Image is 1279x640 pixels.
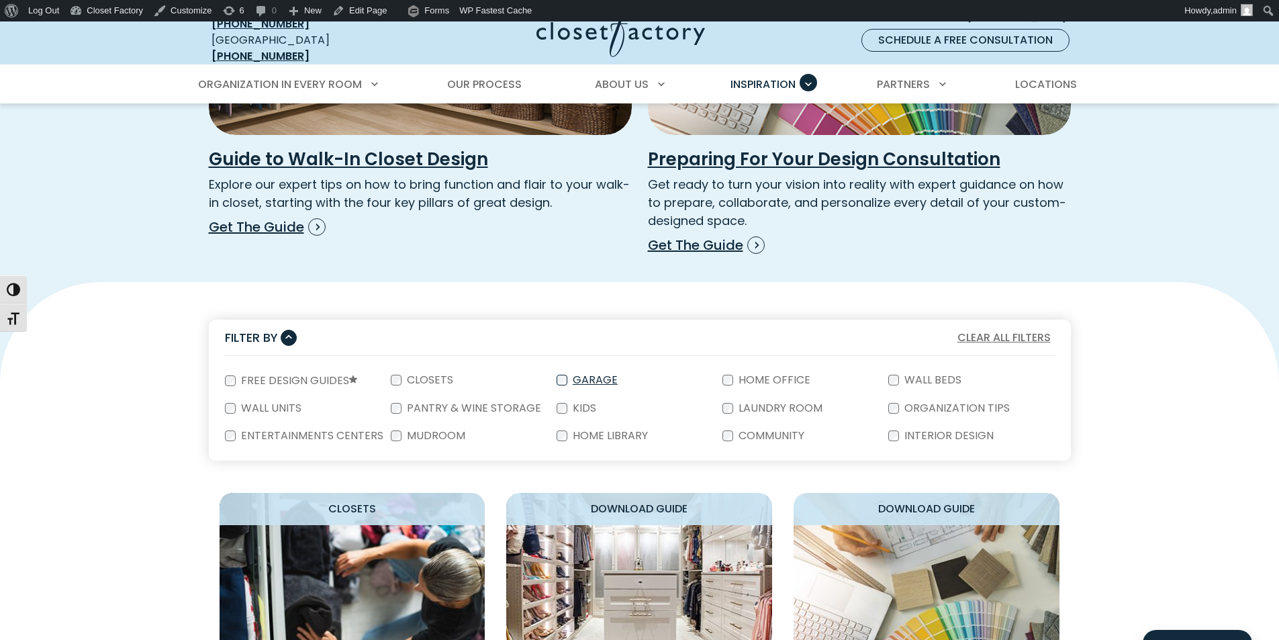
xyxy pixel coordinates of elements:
[401,430,468,441] label: Mudroom
[209,217,632,237] p: Get The Guide
[648,175,1071,230] p: Get ready to turn your vision into reality with expert guidance on how to prepare, collaborate, a...
[211,32,406,64] div: [GEOGRAPHIC_DATA]
[220,493,485,525] h4: Closets
[236,430,386,441] label: Entertainments Centers
[401,375,456,385] label: Closets
[567,375,620,385] label: Garage
[733,430,807,441] label: Community
[899,375,964,385] label: Wall Beds
[877,77,930,92] span: Partners
[211,16,310,32] a: [PHONE_NUMBER]
[648,148,1071,171] h3: Preparing For Your Design Consultation
[1015,77,1077,92] span: Locations
[225,328,297,347] button: Filter By
[595,77,649,92] span: About Us
[189,66,1091,103] nav: Primary Menu
[209,175,632,212] p: Explore our expert tips on how to bring function and flair to your walk-in closet, starting with ...
[648,235,1071,255] p: Get The Guide
[730,77,796,92] span: Inspiration
[899,403,1012,414] label: Organization Tips
[794,493,1059,525] h4: download guide
[536,8,705,57] img: Closet Factory Logo
[733,403,825,414] label: Laundry Room
[236,403,304,414] label: Wall Units
[211,48,310,64] a: [PHONE_NUMBER]
[953,329,1055,347] button: Clear All Filters
[899,430,996,441] label: Interior Design
[1213,5,1237,15] span: admin
[236,375,360,387] label: Free Design Guides
[401,403,544,414] label: Pantry & Wine Storage
[506,493,772,525] h4: download guide
[861,29,1070,52] a: Schedule a Free Consultation
[447,77,522,92] span: Our Process
[567,403,599,414] label: Kids
[209,148,632,171] h3: Guide to Walk-In Closet Design
[567,430,651,441] label: Home Library
[733,375,813,385] label: Home Office
[198,77,362,92] span: Organization in Every Room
